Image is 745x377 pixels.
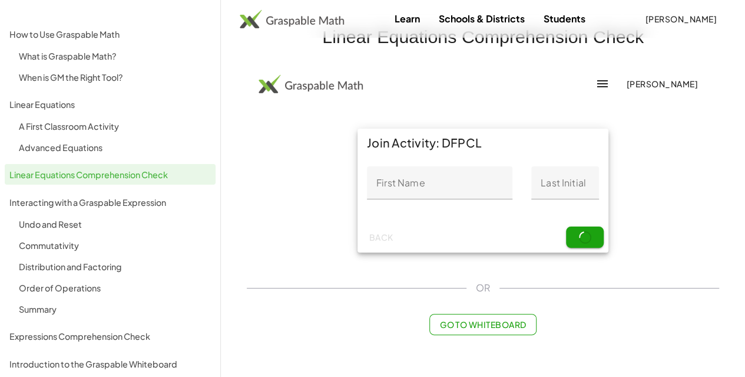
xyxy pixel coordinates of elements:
div: Commutativity [19,238,211,253]
div: Advanced Equations [19,140,211,155]
div: A First Classroom Activity [19,119,211,133]
div: Linear Equations Comprehension Check [9,168,211,182]
div: Linear Equations [9,97,211,112]
span: OR [236,216,250,230]
a: Linear Equations [5,94,216,114]
a: How to Use Graspable Math [5,24,216,44]
div: Summary [19,302,211,316]
a: Expressions Comprehension Check [5,326,216,346]
a: Linear Equations Comprehension Check [5,164,216,185]
a: Students [534,8,594,29]
div: Distribution and Factoring [19,260,211,274]
a: Learn [385,8,429,29]
a: Schools & Districts [429,8,534,29]
a: Introduction to the Graspable Whiteboard [5,353,216,374]
div: Expressions Comprehension Check [9,329,211,343]
button: Go to Whiteboard [190,249,296,270]
span: [PERSON_NAME] [386,14,458,24]
button: [PERSON_NAME] [635,8,726,29]
button: [PERSON_NAME] [377,8,468,29]
div: Join Activity: DFPCL [118,64,369,92]
div: Undo and Reset [19,217,211,231]
div: How to Use Graspable Math [9,27,211,41]
div: Interacting with a Graspable Expression [9,195,211,209]
div: Introduction to the Graspable Whiteboard [9,357,211,371]
div: What is Graspable Math? [19,49,211,63]
a: Interacting with a Graspable Expression [5,192,216,212]
span: [PERSON_NAME] [645,14,717,24]
div: Order of Operations [19,281,211,295]
div: When is GM the Right Tool? [19,70,211,84]
span: Go to Whiteboard [200,254,286,265]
